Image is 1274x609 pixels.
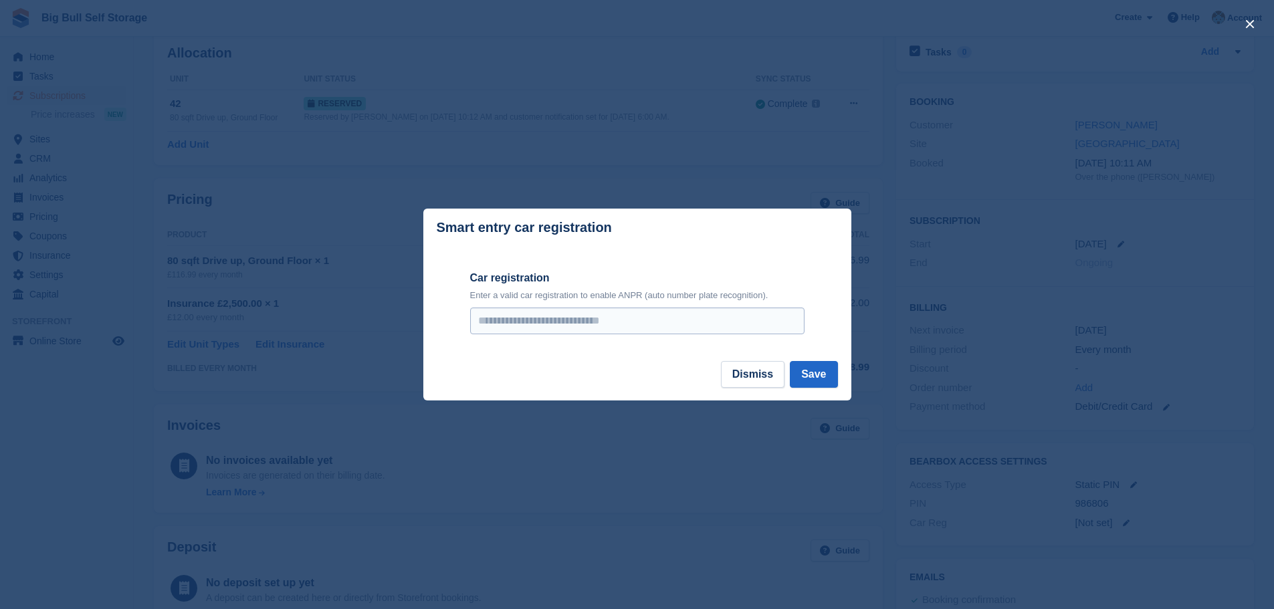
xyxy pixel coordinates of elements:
button: Dismiss [721,361,784,388]
button: Save [790,361,837,388]
button: close [1239,13,1261,35]
label: Car registration [470,270,805,286]
p: Enter a valid car registration to enable ANPR (auto number plate recognition). [470,289,805,302]
p: Smart entry car registration [437,220,612,235]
